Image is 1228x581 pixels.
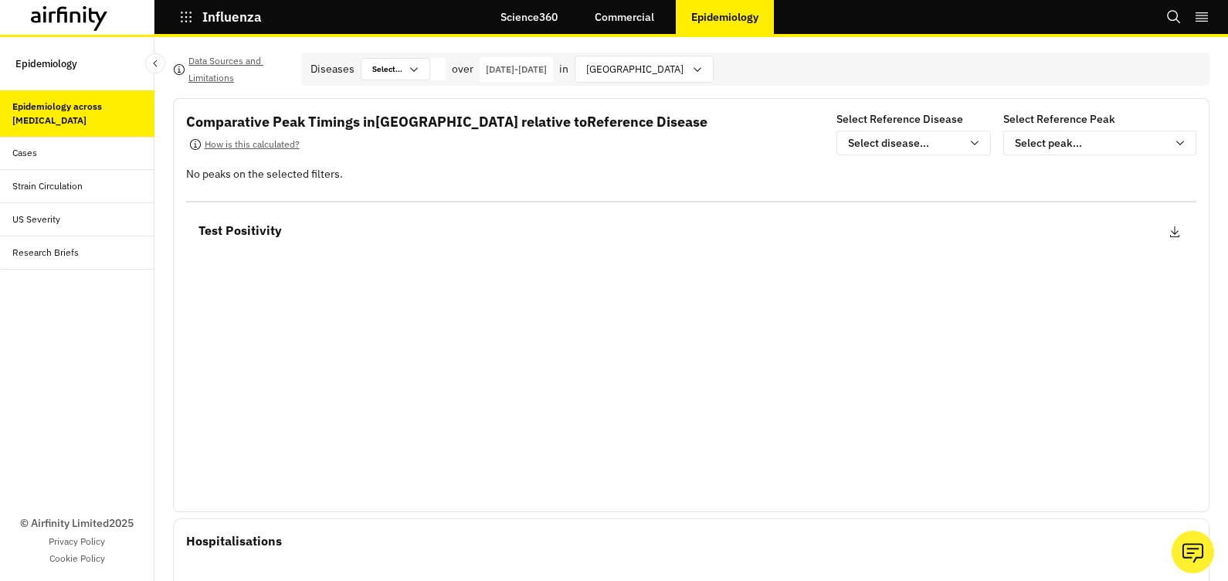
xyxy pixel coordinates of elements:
[12,212,60,226] div: US Severity
[186,111,707,132] p: Comparative Peak Timings in [GEOGRAPHIC_DATA] relative to Reference Disease
[452,61,473,77] p: over
[1172,531,1214,573] button: Ask our analysts
[559,61,568,77] p: in
[202,10,262,24] p: Influenza
[205,136,300,153] p: How is this calculated?
[49,552,105,566] a: Cookie Policy
[12,146,37,160] div: Cases
[848,135,961,151] div: Select disease...
[12,179,83,193] div: Strain Circulation
[186,532,282,552] p: Hospitalisations
[1166,4,1182,30] button: Search
[310,61,354,77] div: Diseases
[486,63,547,76] p: [DATE] - [DATE]
[691,11,758,23] p: Epidemiology
[145,53,165,73] button: Close Sidebar
[15,49,77,78] p: Epidemiology
[1003,111,1115,127] p: Select Reference Peak
[12,246,79,260] div: Research Briefs
[836,111,963,127] p: Select Reference Disease
[198,221,282,241] p: Test Positivity
[173,57,289,82] button: Data Sources and Limitations
[186,166,1196,182] p: No peaks on the selected filters.
[20,515,134,532] p: © Airfinity Limited 2025
[186,132,302,157] button: How is this calculated?
[49,535,105,549] a: Privacy Policy
[188,53,289,87] p: Data Sources and Limitations
[12,100,142,127] div: Epidemiology across [MEDICAL_DATA]
[179,4,262,30] button: Influenza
